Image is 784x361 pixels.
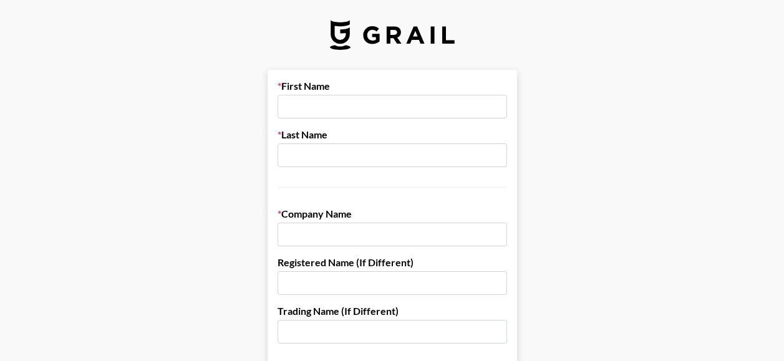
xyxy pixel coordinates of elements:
[278,208,507,220] label: Company Name
[278,305,507,317] label: Trading Name (If Different)
[330,20,455,50] img: Grail Talent Logo
[278,128,507,141] label: Last Name
[278,80,507,92] label: First Name
[278,256,507,269] label: Registered Name (If Different)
